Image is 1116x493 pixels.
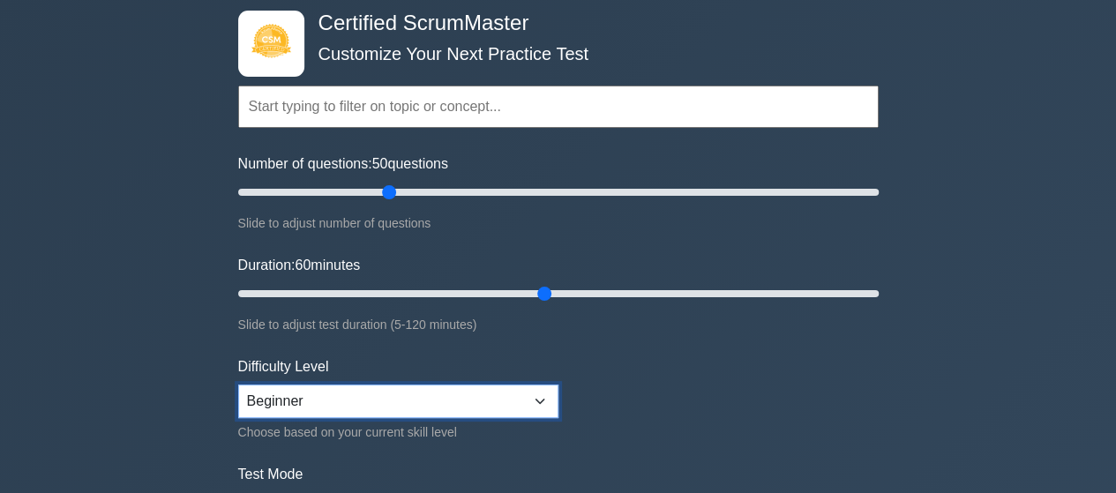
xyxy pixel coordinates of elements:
span: 50 [372,156,388,171]
label: Duration: minutes [238,255,361,276]
div: Slide to adjust number of questions [238,213,879,234]
h4: Certified ScrumMaster [311,11,792,36]
label: Number of questions: questions [238,153,448,175]
span: 60 [295,258,311,273]
label: Test Mode [238,464,879,485]
div: Slide to adjust test duration (5-120 minutes) [238,314,879,335]
div: Choose based on your current skill level [238,422,558,443]
input: Start typing to filter on topic or concept... [238,86,879,128]
label: Difficulty Level [238,356,329,377]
